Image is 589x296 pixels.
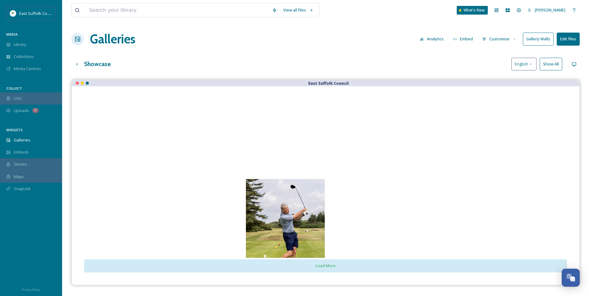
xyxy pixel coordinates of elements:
[326,178,406,259] a: Opens media popup. Media description: INKfestival_MaryDoggett@ETTphotography_0425 (67).jpg.
[523,33,554,45] button: Gallery Walls
[524,4,569,16] a: [PERSON_NAME]
[540,58,562,70] button: Show All
[6,86,22,91] span: COLLECT
[19,10,56,16] span: East Suffolk Council
[165,178,245,259] a: Opens media popup. Media description: Farmhouse Bakery Bungay May 2025.
[10,10,16,16] img: ESC%20Logo.png
[487,178,567,259] a: Opens media popup. Media description: ext_1746527066.253106_james@crisp-design.co.uk-DSC_0957.jpg.
[14,137,30,143] span: Galleries
[6,128,23,132] span: WIDGETS
[515,61,528,67] span: English
[308,80,349,86] strong: East Suffolk Council
[84,259,567,272] button: Load More
[22,288,40,292] span: Privacy Policy
[14,161,27,167] span: Stories
[245,98,325,178] a: Opens media popup. Media description: Beautiful beach walks 🥎🐕.
[90,30,135,48] a: Galleries
[487,98,567,178] a: Opens media popup. Media description: ext_1746527014.239268_james@crisp-design.co.uk-DSC_3453.jpg.
[84,178,165,259] a: Opens media popup. Media description: LowestoftSeafront_mary@ettphotography_0525(12).
[86,3,269,17] input: Search your library
[6,32,18,37] span: MEDIA
[562,269,580,287] button: Open Chat
[557,33,580,45] button: Edit files
[14,66,41,72] span: Media Centres
[84,98,165,178] a: Opens media popup. Media description: CarltonMarshes_MaryDoggett_022025 (6).JPG.
[14,54,34,60] span: Collections
[14,108,29,114] span: Uploads
[326,98,406,178] a: Opens media popup. Media description: Sunset on River Deben, Woodbridge.
[14,96,22,101] span: UGC
[14,42,26,47] span: Library
[84,60,111,69] h3: Showcase
[32,108,39,113] div: 4
[14,174,24,180] span: Maps
[535,7,565,13] span: [PERSON_NAME]
[406,98,487,178] a: Opens media popup. Media description: Lowestoft Beach is packed with activities! 🏖️🏐.
[165,98,245,178] a: Opens media popup. Media description: Bungay Garden Market and town centre shops May 2025.
[245,178,325,259] a: Opens media popup. Media description: ext_1750764400.138447_mary@ettphotography.co.uk-Leiston-Tho...
[14,149,29,155] span: Embeds
[22,285,40,293] a: Privacy Policy
[417,33,447,45] button: Analytics
[457,6,488,15] a: What's New
[406,178,487,259] a: Opens media popup. Media description: The Seafront Gardens at Felixstowe.
[280,4,316,16] a: View all files
[479,33,520,45] button: Customise
[450,33,476,45] button: Embed
[417,33,450,45] a: Analytics
[14,186,31,192] span: SnapLink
